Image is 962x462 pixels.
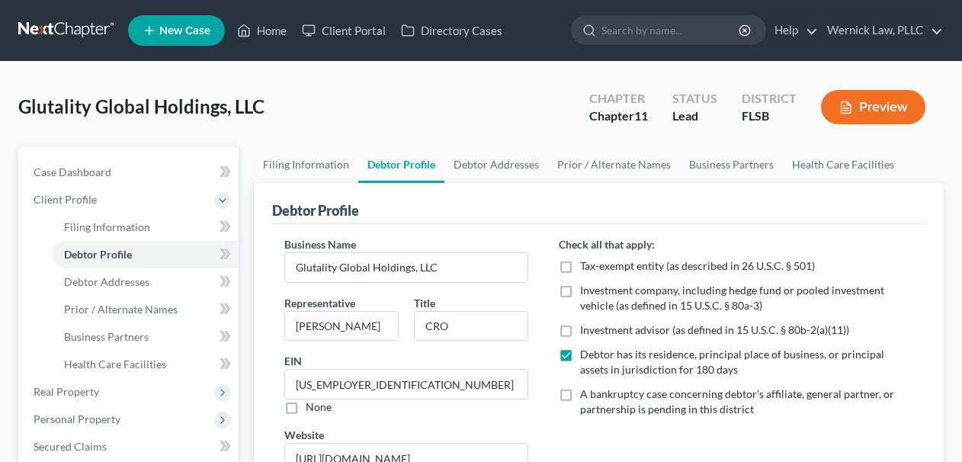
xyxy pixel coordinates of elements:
[415,312,527,341] input: Enter title...
[294,17,393,44] a: Client Portal
[580,323,849,336] span: Investment advisor (as defined in 15 U.S.C. § 80b-2(a)(11))
[444,146,548,183] a: Debtor Addresses
[34,412,120,425] span: Personal Property
[580,259,815,272] span: Tax-exempt entity (as described in 26 U.S.C. § 501)
[52,351,239,378] a: Health Care Facilities
[34,385,99,398] span: Real Property
[21,159,239,186] a: Case Dashboard
[285,312,398,341] input: Enter representative...
[414,295,435,311] label: Title
[64,220,150,233] span: Filing Information
[52,268,239,296] a: Debtor Addresses
[821,90,925,124] button: Preview
[680,146,783,183] a: Business Partners
[559,236,655,252] label: Check all that apply:
[783,146,903,183] a: Health Care Facilities
[672,107,717,125] div: Lead
[34,440,107,453] span: Secured Claims
[580,284,884,312] span: Investment company, including hedge fund or pooled investment vehicle (as defined in 15 U.S.C. § ...
[601,16,741,44] input: Search by name...
[64,303,178,316] span: Prior / Alternate Names
[284,427,324,443] label: Website
[580,348,884,376] span: Debtor has its residence, principal place of business, or principal assets in jurisdiction for 18...
[284,353,302,369] label: EIN
[34,193,97,206] span: Client Profile
[284,236,356,252] label: Business Name
[767,17,818,44] a: Help
[306,399,332,415] label: None
[393,17,510,44] a: Directory Cases
[21,433,239,460] a: Secured Claims
[254,146,358,183] a: Filing Information
[285,370,528,399] input: --
[285,253,528,282] input: Enter name...
[358,146,444,183] a: Debtor Profile
[64,275,149,288] span: Debtor Addresses
[742,90,797,107] div: District
[742,107,797,125] div: FLSB
[159,25,210,37] span: New Case
[52,323,239,351] a: Business Partners
[34,165,111,178] span: Case Dashboard
[672,90,717,107] div: Status
[52,296,239,323] a: Prior / Alternate Names
[64,330,149,343] span: Business Partners
[284,295,355,311] label: Representative
[229,17,294,44] a: Home
[589,107,648,125] div: Chapter
[64,248,132,261] span: Debtor Profile
[589,90,648,107] div: Chapter
[548,146,680,183] a: Prior / Alternate Names
[18,95,265,117] span: Glutality Global Holdings, LLC
[272,201,359,220] div: Debtor Profile
[634,108,648,123] span: 11
[819,17,943,44] a: Wernick Law, PLLC
[52,241,239,268] a: Debtor Profile
[64,358,166,371] span: Health Care Facilities
[52,213,239,241] a: Filing Information
[580,387,894,415] span: A bankruptcy case concerning debtor’s affiliate, general partner, or partnership is pending in th...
